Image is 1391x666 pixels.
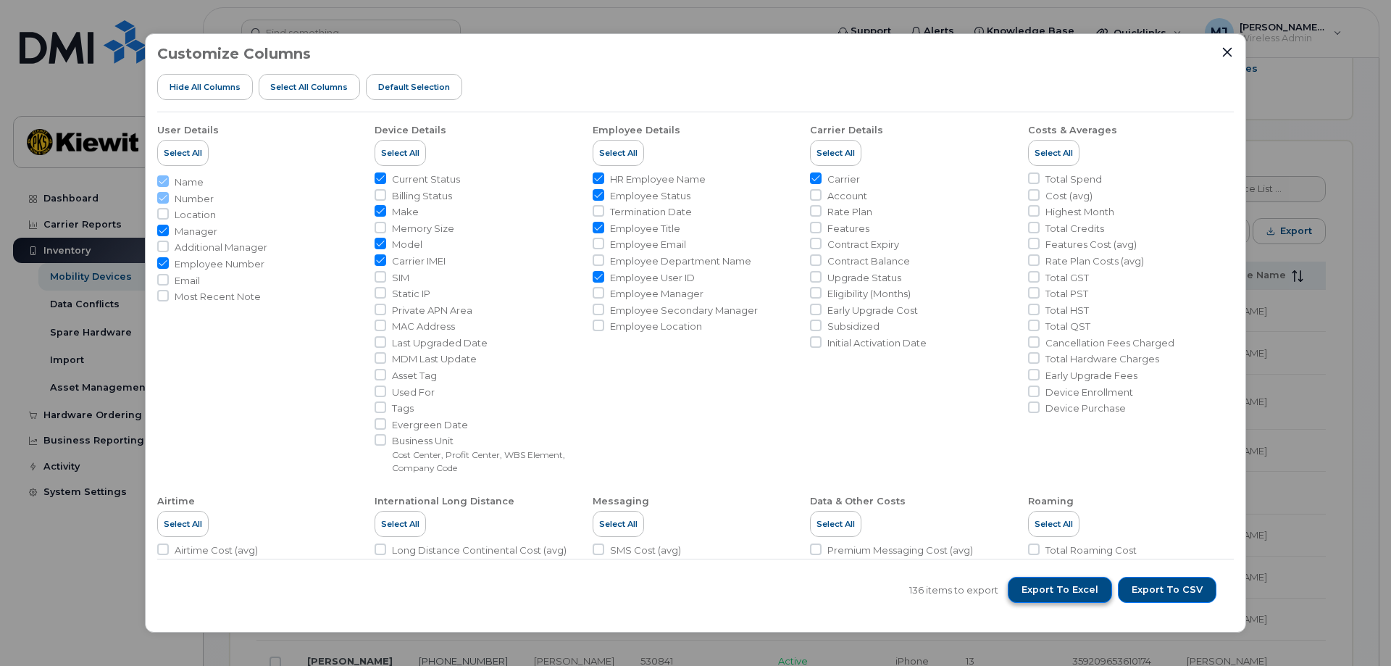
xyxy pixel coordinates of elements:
span: Total GST [1045,271,1089,285]
span: Additional Manager [175,241,267,254]
button: Select All [375,140,426,166]
span: Business Unit [392,434,580,448]
span: Contract Balance [827,254,910,268]
span: Select All [164,147,202,159]
span: Number [175,192,214,206]
span: Total HST [1045,304,1089,317]
span: Early Upgrade Cost [827,304,918,317]
span: Used For [392,386,435,399]
span: Carrier IMEI [392,254,446,268]
small: Cost Center, Profit Center, WBS Element, Company Code [392,449,565,474]
span: Employee Department Name [610,254,751,268]
span: Last Upgraded Date [392,336,488,350]
div: Roaming [1028,495,1074,508]
span: Eligibility (Months) [827,287,911,301]
button: Select All [593,140,644,166]
span: Hide All Columns [170,81,241,93]
div: Costs & Averages [1028,124,1117,137]
span: Employee Email [610,238,686,251]
div: Data & Other Costs [810,495,906,508]
span: Default Selection [378,81,450,93]
span: Early Upgrade Fees [1045,369,1137,383]
span: Export to CSV [1132,583,1203,596]
span: Initial Activation Date [827,336,927,350]
span: Total PST [1045,287,1088,301]
button: Select All [1028,511,1079,537]
button: Export to CSV [1118,577,1216,603]
span: Employee Manager [610,287,703,301]
span: Select All [1035,147,1073,159]
span: Select All [1035,518,1073,530]
span: Private APN Area [392,304,472,317]
button: Select All [375,511,426,537]
div: Carrier Details [810,124,883,137]
span: SIM [392,271,409,285]
button: Select All [157,511,209,537]
span: SMS Cost (avg) [610,544,681,557]
span: Make [392,205,419,219]
span: Employee User ID [610,271,695,285]
span: Total QST [1045,320,1090,333]
button: Default Selection [366,74,462,100]
span: MAC Address [392,320,455,333]
span: Billing Status [392,189,452,203]
span: Employee Number [175,257,264,271]
span: Export to Excel [1022,583,1098,596]
span: Select All [164,518,202,530]
span: Cost (avg) [1045,189,1093,203]
button: Select All [593,511,644,537]
button: Select all Columns [259,74,361,100]
span: Select All [381,147,419,159]
span: Total Roaming Cost [1045,544,1137,557]
span: Tags [392,401,414,415]
span: HR Employee Name [610,172,706,186]
span: Employee Location [610,320,702,333]
span: Most Recent Note [175,290,261,304]
button: Close [1221,46,1234,59]
span: Asset Tag [392,369,437,383]
span: Total Spend [1045,172,1102,186]
div: Employee Details [593,124,680,137]
span: Contract Expiry [827,238,899,251]
span: Rate Plan Costs (avg) [1045,254,1144,268]
button: Select All [810,511,861,537]
span: Employee Status [610,189,690,203]
span: Memory Size [392,222,454,236]
span: Select all Columns [270,81,348,93]
span: Device Enrollment [1045,386,1133,399]
span: Airtime Cost (avg) [175,544,258,557]
span: Total Hardware Charges [1045,352,1159,366]
span: Model [392,238,422,251]
span: Evergreen Date [392,418,468,432]
span: Device Purchase [1045,401,1126,415]
span: Email [175,274,200,288]
div: Airtime [157,495,195,508]
span: Select All [599,147,638,159]
span: 136 items to export [909,583,998,597]
span: Features Cost (avg) [1045,238,1137,251]
span: Static IP [392,287,430,301]
span: Select All [599,518,638,530]
span: Rate Plan [827,205,872,219]
span: Subsidized [827,320,880,333]
span: Long Distance Continental Cost (avg) [392,544,567,557]
span: Highest Month [1045,205,1114,219]
span: Employee Title [610,222,680,236]
h3: Customize Columns [157,46,311,62]
span: Total Credits [1045,222,1104,236]
span: Select All [816,147,855,159]
span: Cancellation Fees Charged [1045,336,1174,350]
span: Account [827,189,867,203]
span: Select All [816,518,855,530]
span: Employee Secondary Manager [610,304,758,317]
span: Termination Date [610,205,692,219]
button: Select All [810,140,861,166]
button: Select All [1028,140,1079,166]
span: MDM Last Update [392,352,477,366]
button: Export to Excel [1008,577,1112,603]
span: Premium Messaging Cost (avg) [827,544,973,557]
button: Hide All Columns [157,74,253,100]
span: Name [175,175,204,189]
button: Select All [157,140,209,166]
span: Upgrade Status [827,271,901,285]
